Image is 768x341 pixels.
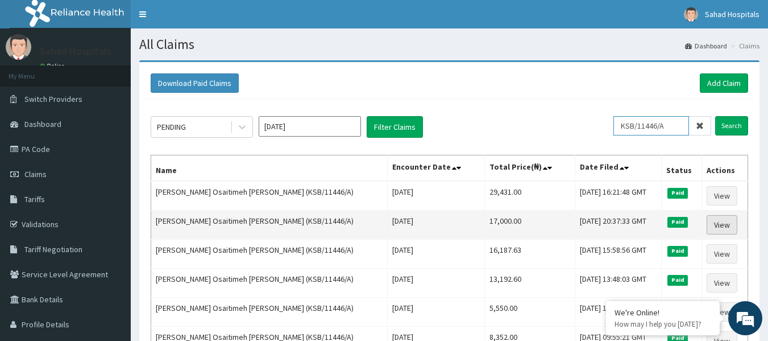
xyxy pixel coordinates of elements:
span: Sahad Hospitals [705,9,759,19]
td: [DATE] [388,211,485,240]
span: Tariff Negotiation [24,244,82,254]
a: Add Claim [700,73,748,93]
td: [DATE] 15:58:56 GMT [575,240,662,269]
td: [PERSON_NAME] Osaitimeh [PERSON_NAME] (KSB/11446/A) [151,269,388,298]
td: 5,550.00 [485,298,575,327]
td: [PERSON_NAME] Osaitimeh [PERSON_NAME] (KSB/11446/A) [151,240,388,269]
span: Claims [24,169,47,179]
input: Search [715,116,748,135]
th: Date Filed [575,155,662,182]
td: 17,000.00 [485,211,575,240]
td: [PERSON_NAME] Osaitimeh [PERSON_NAME] (KSB/11446/A) [151,181,388,211]
button: Download Paid Claims [151,73,239,93]
td: 29,431.00 [485,181,575,211]
li: Claims [728,41,759,51]
td: [DATE] 16:21:48 GMT [575,181,662,211]
span: Dashboard [24,119,61,129]
a: View [707,302,737,322]
th: Encounter Date [388,155,485,182]
p: How may I help you today? [615,319,711,329]
td: [DATE] 20:37:33 GMT [575,211,662,240]
th: Name [151,155,388,182]
td: [PERSON_NAME] Osaitimeh [PERSON_NAME] (KSB/11446/A) [151,211,388,240]
td: [DATE] [388,298,485,327]
a: View [707,244,737,264]
input: Select Month and Year [259,116,361,137]
td: [DATE] 13:36:10 GMT [575,298,662,327]
th: Status [662,155,702,182]
a: View [707,273,737,293]
span: We're online! [66,100,157,215]
td: [DATE] [388,240,485,269]
th: Actions [702,155,748,182]
td: 16,187.63 [485,240,575,269]
input: Search by HMO ID [613,116,689,135]
td: 13,192.60 [485,269,575,298]
p: Sahad Hospitals [40,46,111,56]
td: [DATE] [388,181,485,211]
a: Dashboard [685,41,727,51]
a: View [707,215,737,235]
span: Paid [667,275,688,285]
img: User Image [684,7,698,22]
span: Paid [667,188,688,198]
button: Filter Claims [367,116,423,138]
img: d_794563401_company_1708531726252_794563401 [21,57,46,85]
img: User Image [6,34,31,60]
div: PENDING [157,121,186,133]
td: [DATE] 13:48:03 GMT [575,269,662,298]
a: View [707,186,737,206]
span: Paid [667,246,688,256]
div: Minimize live chat window [186,6,214,33]
td: [PERSON_NAME] Osaitimeh [PERSON_NAME] (KSB/11446/A) [151,298,388,327]
th: Total Price(₦) [485,155,575,182]
span: Tariffs [24,194,45,204]
a: Online [40,62,67,70]
div: Chat with us now [59,64,191,79]
div: We're Online! [615,307,711,318]
h1: All Claims [139,37,759,52]
span: Paid [667,217,688,227]
span: Switch Providers [24,94,82,104]
td: [DATE] [388,269,485,298]
textarea: Type your message and hit 'Enter' [6,223,217,263]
